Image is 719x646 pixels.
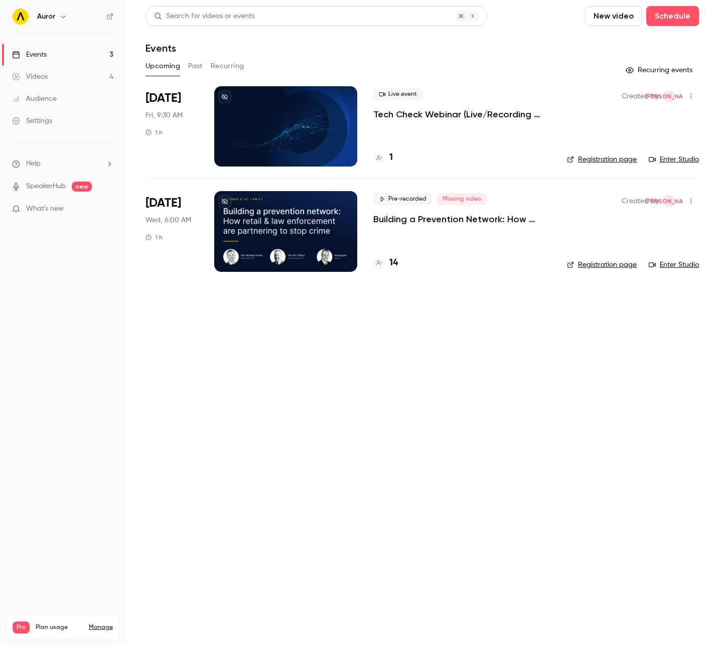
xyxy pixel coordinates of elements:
span: new [72,182,92,192]
h1: Events [146,42,176,54]
a: SpeakerHub [26,181,66,192]
div: Search for videos or events [154,11,254,22]
span: Pre-recorded [373,193,433,205]
a: Manage [89,623,113,631]
a: 14 [373,256,398,270]
span: Jamie Orsbourn [663,195,675,207]
h4: 1 [389,151,393,165]
div: Oct 21 Tue, 1:00 PM (America/New York) [146,191,198,271]
span: [DATE] [146,90,181,106]
button: Recurring events [621,62,699,78]
span: [DATE] [146,195,181,211]
span: Created by [622,90,659,102]
span: Created by [622,195,659,207]
span: Missing video [437,193,487,205]
button: Upcoming [146,58,180,74]
a: 1 [373,151,393,165]
a: Registration page [567,260,637,270]
button: New video [585,6,642,26]
div: Audience [12,94,57,104]
span: [PERSON_NAME] [645,90,693,102]
div: 1 h [146,233,163,241]
span: [PERSON_NAME] [645,195,693,207]
button: Schedule [646,6,699,26]
li: help-dropdown-opener [12,158,113,169]
div: Videos [12,72,48,82]
img: Auror [13,9,29,25]
span: Plan usage [36,623,83,631]
h6: Auror [37,12,55,22]
div: Settings [12,116,52,126]
button: Past [188,58,203,74]
span: Wed, 6:00 AM [146,215,191,225]
span: Help [26,158,41,169]
button: Recurring [211,58,244,74]
span: What's new [26,204,64,214]
a: Enter Studio [649,154,699,165]
div: Events [12,50,47,60]
span: Fri, 9:30 AM [146,110,183,120]
div: Oct 10 Fri, 9:30 AM (Pacific/Auckland) [146,86,198,167]
a: Building a Prevention Network: How Retail and Law Enforcement Are Partnering to Stop Crime [373,213,551,225]
a: Enter Studio [649,260,699,270]
a: Tech Check Webinar (Live/Recording Version) [373,108,551,120]
span: Live event [373,88,423,100]
a: Registration page [567,154,637,165]
span: Jamie Orsbourn [663,90,675,102]
iframe: Noticeable Trigger [101,205,113,214]
div: 1 h [146,128,163,136]
h4: 14 [389,256,398,270]
span: Pro [13,621,30,633]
